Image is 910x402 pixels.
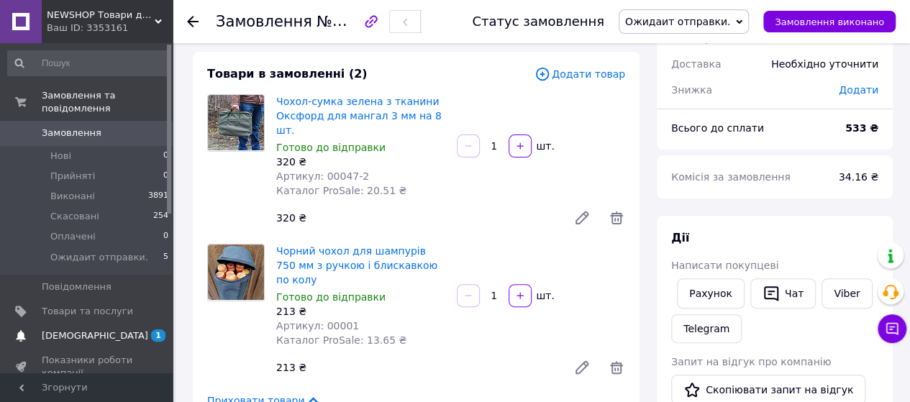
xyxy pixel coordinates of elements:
[608,359,625,376] span: Видалити
[671,231,689,245] span: Дії
[50,251,148,264] span: Ожидаит отправки.
[677,278,745,309] button: Рахунок
[276,245,437,285] a: Чорний чохол для шампурів 750 мм з ручкою і блискавкою по колу
[207,67,368,81] span: Товари в замовленні (2)
[822,278,872,309] a: Viber
[839,171,878,183] span: 34.16 ₴
[208,95,264,150] img: Чохол-сумка зелена з тканини Оксфорд для мангал 3 мм на 8 шт.
[153,210,168,223] span: 254
[671,171,791,183] span: Комісія за замовлення
[671,260,778,271] span: Написати покупцеві
[276,142,386,153] span: Готово до відправки
[163,251,168,264] span: 5
[276,170,369,182] span: Артикул: 00047-2
[276,96,442,136] a: Чохол-сумка зелена з тканини Оксфорд для мангал 3 мм на 8 шт.
[317,12,419,30] span: №356823692
[7,50,170,76] input: Пошук
[671,84,712,96] span: Знижка
[775,17,884,27] span: Замовлення виконано
[42,127,101,140] span: Замовлення
[208,245,264,300] img: Чорний чохол для шампурів 750 мм з ручкою і блискавкою по колу
[42,305,133,318] span: Товари та послуги
[276,320,359,332] span: Артикул: 00001
[671,314,742,343] a: Telegram
[50,210,99,223] span: Скасовані
[148,190,168,203] span: 3891
[671,356,831,367] span: Запит на відгук про компанію
[568,204,596,232] a: Редагувати
[671,122,764,134] span: Всього до сплати
[763,11,896,32] button: Замовлення виконано
[50,190,95,203] span: Виконані
[163,150,168,163] span: 0
[42,89,173,115] span: Замовлення та повідомлення
[42,329,148,342] span: [DEMOGRAPHIC_DATA]
[163,170,168,183] span: 0
[42,354,133,380] span: Показники роботи компанії
[163,230,168,243] span: 0
[270,357,562,378] div: 213 ₴
[276,334,406,346] span: Каталог ProSale: 13.65 ₴
[671,58,721,70] span: Доставка
[50,150,71,163] span: Нові
[270,208,562,228] div: 320 ₴
[276,155,445,169] div: 320 ₴
[50,230,96,243] span: Оплачені
[625,16,730,27] span: Ожидаит отправки.
[845,122,878,134] b: 533 ₴
[533,288,556,303] div: шт.
[42,280,112,293] span: Повідомлення
[878,314,906,343] button: Чат з покупцем
[608,209,625,227] span: Видалити
[534,66,625,82] span: Додати товар
[151,329,165,342] span: 1
[472,14,604,29] div: Статус замовлення
[187,14,199,29] div: Повернутися назад
[568,353,596,382] a: Редагувати
[839,84,878,96] span: Додати
[47,9,155,22] span: NEWSHOP Товари для пікніку
[763,48,887,80] div: Необхідно уточнити
[50,170,95,183] span: Прийняті
[276,291,386,303] span: Готово до відправки
[750,278,816,309] button: Чат
[533,139,556,153] div: шт.
[276,185,406,196] span: Каталог ProSale: 20.51 ₴
[671,32,718,44] span: 2 товари
[276,304,445,319] div: 213 ₴
[216,13,312,30] span: Замовлення
[47,22,173,35] div: Ваш ID: 3353161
